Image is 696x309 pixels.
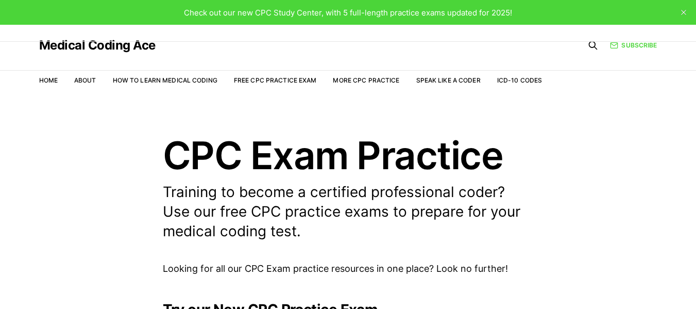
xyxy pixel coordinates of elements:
[74,76,96,84] a: About
[163,136,534,174] h1: CPC Exam Practice
[675,4,692,21] button: close
[234,76,317,84] a: Free CPC Practice Exam
[333,76,399,84] a: More CPC Practice
[497,76,542,84] a: ICD-10 Codes
[438,258,696,309] iframe: portal-trigger
[184,8,512,18] span: Check out our new CPC Study Center, with 5 full-length practice exams updated for 2025!
[163,262,534,277] p: Looking for all our CPC Exam practice resources in one place? Look no further!
[113,76,217,84] a: How to Learn Medical Coding
[39,39,156,52] a: Medical Coding Ace
[163,183,534,241] p: Training to become a certified professional coder? Use our free CPC practice exams to prepare for...
[39,76,58,84] a: Home
[610,40,657,50] a: Subscribe
[416,76,481,84] a: Speak Like a Coder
